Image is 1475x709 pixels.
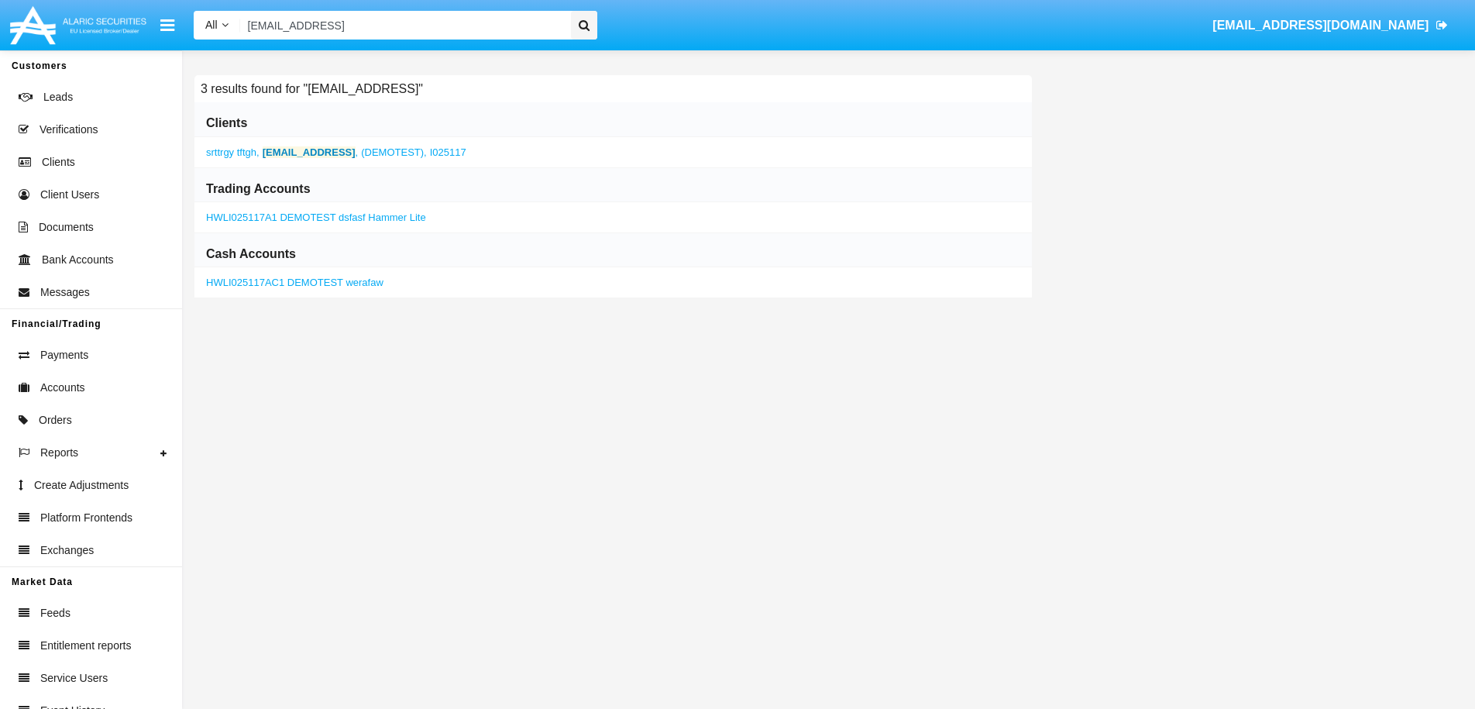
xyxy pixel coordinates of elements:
[206,277,383,288] a: HWLI025117AC1 DEMOTEST werafaw
[40,542,94,559] span: Exchanges
[194,75,429,102] h6: 3 results found for "[EMAIL_ADDRESS]"
[1212,19,1429,32] span: [EMAIL_ADDRESS][DOMAIN_NAME]
[205,19,218,31] span: All
[263,146,359,158] span: ,
[8,2,149,48] img: Logo image
[40,380,85,396] span: Accounts
[1205,4,1456,47] a: [EMAIL_ADDRESS][DOMAIN_NAME]
[40,122,98,138] span: Verifications
[361,146,427,158] span: (DEMOTEST),
[206,181,311,198] h6: Trading Accounts
[34,477,129,494] span: Create Adjustments
[40,605,70,621] span: Feeds
[40,670,108,687] span: Service Users
[206,246,296,263] h6: Cash Accounts
[40,445,78,461] span: Reports
[40,187,99,203] span: Client Users
[40,638,132,654] span: Entitlement reports
[40,510,132,526] span: Platform Frontends
[430,146,466,158] span: I025117
[40,284,90,301] span: Messages
[39,412,72,428] span: Orders
[39,219,94,236] span: Documents
[206,146,466,158] a: ,
[42,252,114,268] span: Bank Accounts
[240,11,566,40] input: Search
[206,212,426,223] a: HWLI025117A1 DEMOTEST dsfasf Hammer Lite
[206,115,247,132] h6: Clients
[206,146,256,158] span: srttrgy tftgh
[43,89,73,105] span: Leads
[42,154,75,170] span: Clients
[194,17,240,33] a: All
[263,146,356,158] b: [EMAIL_ADDRESS]
[40,347,88,363] span: Payments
